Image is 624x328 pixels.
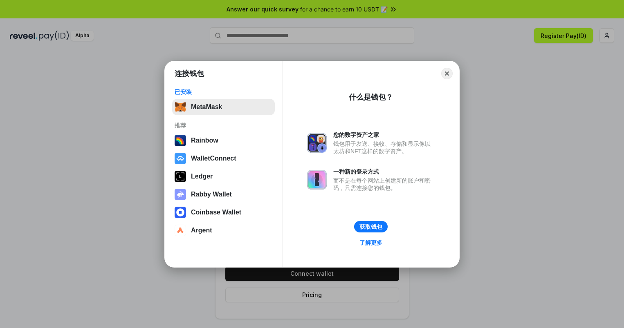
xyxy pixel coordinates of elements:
div: 钱包用于发送、接收、存储和显示像以太坊和NFT这样的数字资产。 [333,140,435,155]
button: Argent [172,222,275,239]
div: 推荐 [175,122,272,129]
button: WalletConnect [172,150,275,167]
div: 一种新的登录方式 [333,168,435,175]
button: Close [441,68,453,79]
div: Argent [191,227,212,234]
div: 而不是在每个网站上创建新的账户和密码，只需连接您的钱包。 [333,177,435,192]
img: svg+xml,%3Csvg%20xmlns%3D%22http%3A%2F%2Fwww.w3.org%2F2000%2Fsvg%22%20width%3D%2228%22%20height%3... [175,171,186,182]
img: svg+xml,%3Csvg%20width%3D%2228%22%20height%3D%2228%22%20viewBox%3D%220%200%2028%2028%22%20fill%3D... [175,207,186,218]
div: Rainbow [191,137,218,144]
button: 获取钱包 [354,221,388,232]
button: Ledger [172,168,275,185]
button: Rainbow [172,132,275,149]
img: svg+xml,%3Csvg%20width%3D%2228%22%20height%3D%2228%22%20viewBox%3D%220%200%2028%2028%22%20fill%3D... [175,153,186,164]
img: svg+xml,%3Csvg%20width%3D%22120%22%20height%3D%22120%22%20viewBox%3D%220%200%20120%20120%22%20fil... [175,135,186,146]
h1: 连接钱包 [175,69,204,78]
button: Rabby Wallet [172,186,275,203]
div: 您的数字资产之家 [333,131,435,138]
button: MetaMask [172,99,275,115]
a: 了解更多 [355,237,387,248]
img: svg+xml,%3Csvg%20xmlns%3D%22http%3A%2F%2Fwww.w3.org%2F2000%2Fsvg%22%20fill%3D%22none%22%20viewBox... [175,189,186,200]
div: 已安装 [175,88,272,96]
img: svg+xml,%3Csvg%20width%3D%2228%22%20height%3D%2228%22%20viewBox%3D%220%200%2028%2028%22%20fill%3D... [175,225,186,236]
div: WalletConnect [191,155,236,162]
div: Rabby Wallet [191,191,232,198]
div: 什么是钱包？ [349,92,393,102]
div: Coinbase Wallet [191,209,241,216]
img: svg+xml,%3Csvg%20xmlns%3D%22http%3A%2F%2Fwww.w3.org%2F2000%2Fsvg%22%20fill%3D%22none%22%20viewBox... [307,133,327,153]
img: svg+xml,%3Csvg%20fill%3D%22none%22%20height%3D%2233%22%20viewBox%3D%220%200%2035%2033%22%20width%... [175,101,186,113]
img: svg+xml,%3Csvg%20xmlns%3D%22http%3A%2F%2Fwww.w3.org%2F2000%2Fsvg%22%20fill%3D%22none%22%20viewBox... [307,170,327,190]
button: Coinbase Wallet [172,204,275,221]
div: MetaMask [191,103,222,111]
div: 获取钱包 [359,223,382,230]
div: 了解更多 [359,239,382,246]
div: Ledger [191,173,213,180]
